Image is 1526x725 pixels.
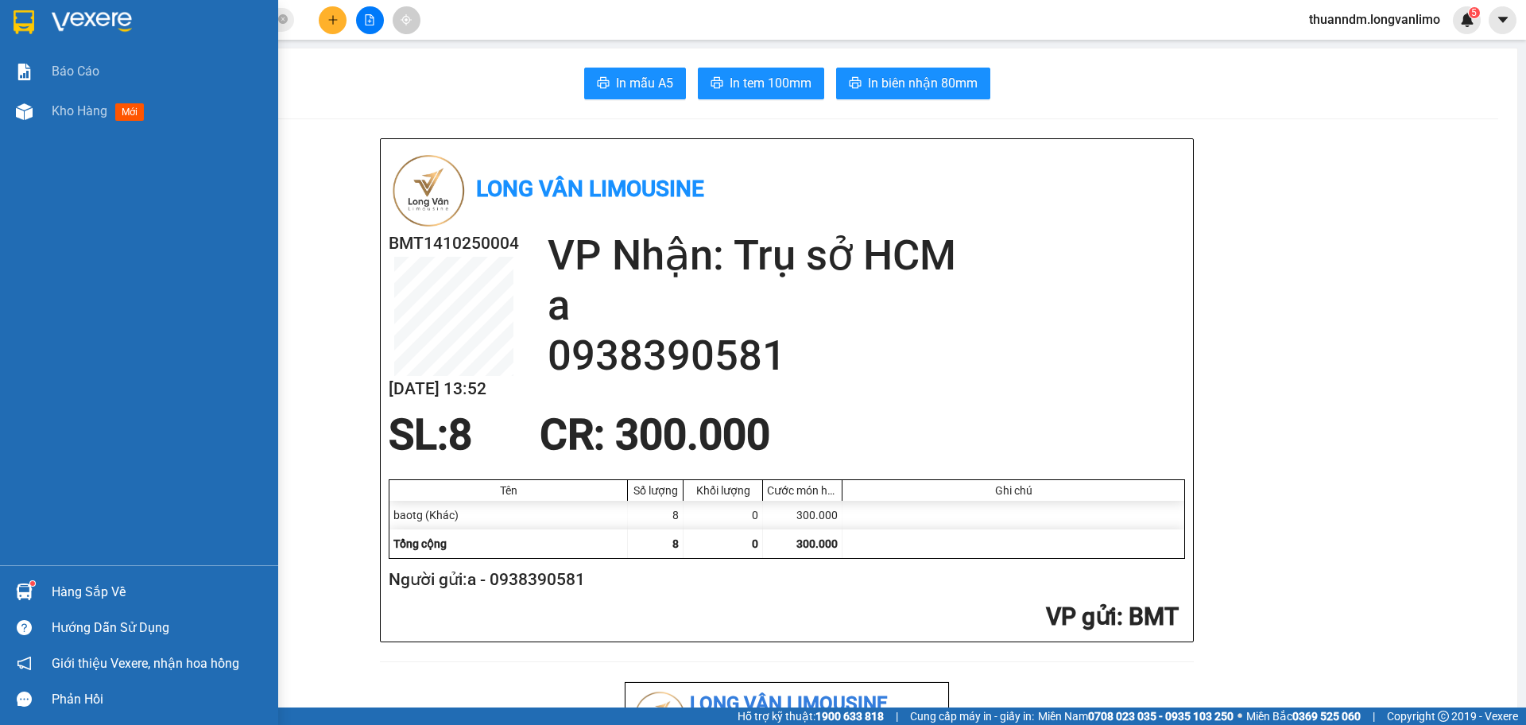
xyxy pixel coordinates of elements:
span: Tổng cộng [393,537,447,550]
span: thuanndm.longvanlimo [1296,10,1453,29]
div: Cước món hàng [767,484,838,497]
button: file-add [356,6,384,34]
div: 0 [684,501,763,529]
span: 8 [448,410,472,459]
div: Ghi chú [846,484,1180,497]
span: printer [597,76,610,91]
div: 0938390581 [136,71,247,93]
span: CR : 300.000 [540,410,770,459]
sup: 5 [1469,7,1480,18]
span: close-circle [278,13,288,28]
span: CR : [12,104,37,121]
strong: 0708 023 035 - 0935 103 250 [1088,710,1234,723]
span: printer [711,76,723,91]
h2: VP Nhận: Trụ sở HCM [548,231,1185,281]
span: Miền Nam [1038,708,1234,725]
h2: a [548,281,1185,331]
img: icon-new-feature [1460,13,1474,27]
div: a [14,33,125,52]
div: Trụ sở HCM [136,14,247,52]
span: | [1373,708,1375,725]
span: close-circle [278,14,288,24]
span: In mẫu A5 [616,73,673,93]
h2: : BMT [389,601,1179,634]
span: 0 [752,537,758,550]
button: caret-down [1489,6,1516,34]
sup: 1 [30,581,35,586]
span: VP gửi [1046,603,1117,630]
div: Phản hồi [52,688,266,711]
div: a [136,52,247,71]
div: 0938390581 [14,52,125,74]
img: warehouse-icon [16,583,33,600]
button: printerIn mẫu A5 [584,68,686,99]
h2: [DATE] 13:52 [389,376,519,402]
div: Hướng dẫn sử dụng [52,616,266,640]
div: 300.000 [763,501,842,529]
span: Kho hàng [52,103,107,118]
span: Báo cáo [52,61,99,81]
button: plus [319,6,347,34]
span: mới [115,103,144,121]
b: Long Vân Limousine [476,176,704,202]
img: solution-icon [16,64,33,80]
span: Giới thiệu Vexere, nhận hoa hồng [52,653,239,673]
span: copyright [1438,711,1449,722]
div: Số lượng [632,484,679,497]
span: SL: [389,410,448,459]
img: logo-vxr [14,10,34,34]
button: printerIn tem 100mm [698,68,824,99]
span: message [17,692,32,707]
span: Gửi: [14,15,38,32]
span: In biên nhận 80mm [868,73,978,93]
div: baotg (Khác) [389,501,628,529]
span: ⚪️ [1237,713,1242,719]
span: question-circle [17,620,32,635]
span: 8 [672,537,679,550]
strong: 0369 525 060 [1292,710,1361,723]
span: Miền Bắc [1246,708,1361,725]
div: Khối lượng [687,484,758,497]
span: | [896,708,898,725]
span: 5 [1471,7,1477,18]
span: aim [401,14,412,25]
div: BMT [14,14,125,33]
span: Hỗ trợ kỹ thuật: [738,708,884,725]
h2: BMT1410250004 [389,231,519,257]
span: plus [327,14,339,25]
li: Long Vân Limousine [632,689,942,719]
span: In tem 100mm [730,73,811,93]
img: warehouse-icon [16,103,33,120]
span: 300.000 [796,537,838,550]
button: printerIn biên nhận 80mm [836,68,990,99]
div: 300.000 [12,103,127,122]
span: file-add [364,14,375,25]
span: caret-down [1496,13,1510,27]
div: Tên [393,484,623,497]
span: notification [17,656,32,671]
div: Hàng sắp về [52,580,266,604]
strong: 1900 633 818 [815,710,884,723]
div: 8 [628,501,684,529]
h2: 0938390581 [548,331,1185,381]
span: Nhận: [136,15,174,32]
img: logo.jpg [389,151,468,231]
h2: Người gửi: a - 0938390581 [389,567,1179,593]
span: Cung cấp máy in - giấy in: [910,708,1034,725]
button: aim [393,6,420,34]
span: printer [849,76,862,91]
